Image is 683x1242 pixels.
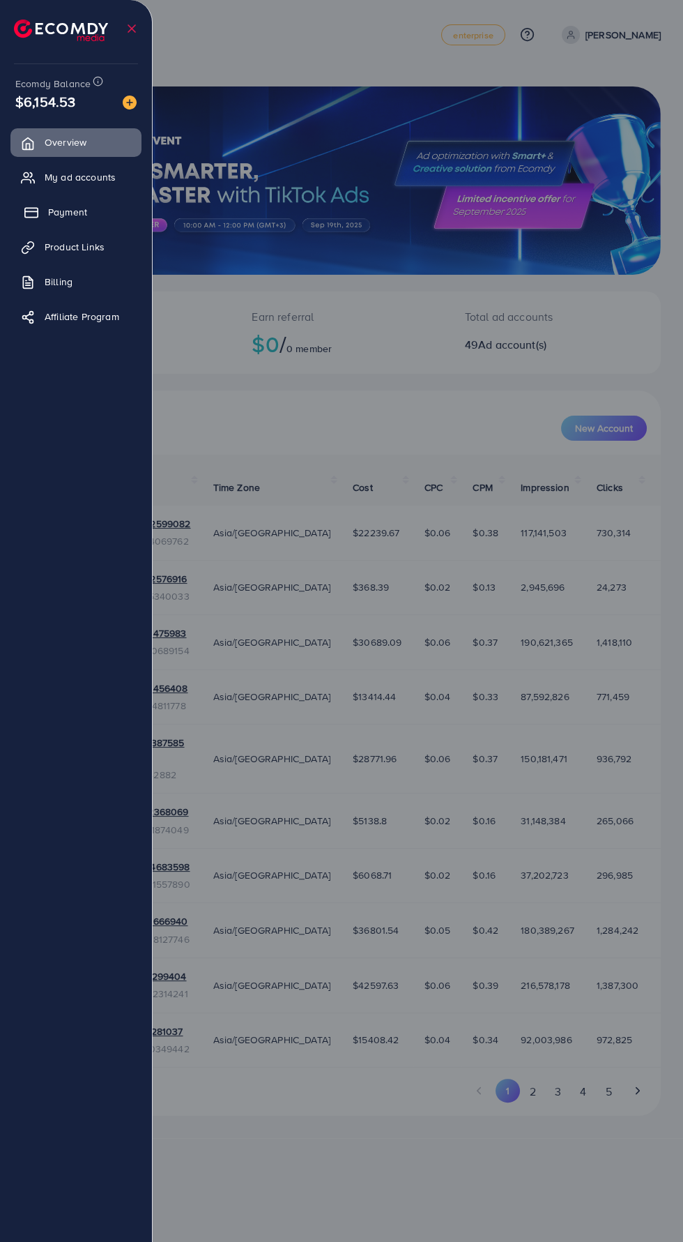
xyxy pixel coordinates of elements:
[48,205,87,219] span: Payment
[123,96,137,109] img: image
[10,128,141,156] a: Overview
[10,198,141,226] a: Payment
[45,275,72,289] span: Billing
[45,240,105,254] span: Product Links
[10,163,141,191] a: My ad accounts
[15,91,75,112] span: $6,154.53
[624,1179,673,1232] iframe: Chat
[10,233,141,261] a: Product Links
[14,20,108,41] img: logo
[10,303,141,331] a: Affiliate Program
[45,170,116,184] span: My ad accounts
[45,310,119,324] span: Affiliate Program
[45,135,86,149] span: Overview
[10,268,141,296] a: Billing
[15,77,91,91] span: Ecomdy Balance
